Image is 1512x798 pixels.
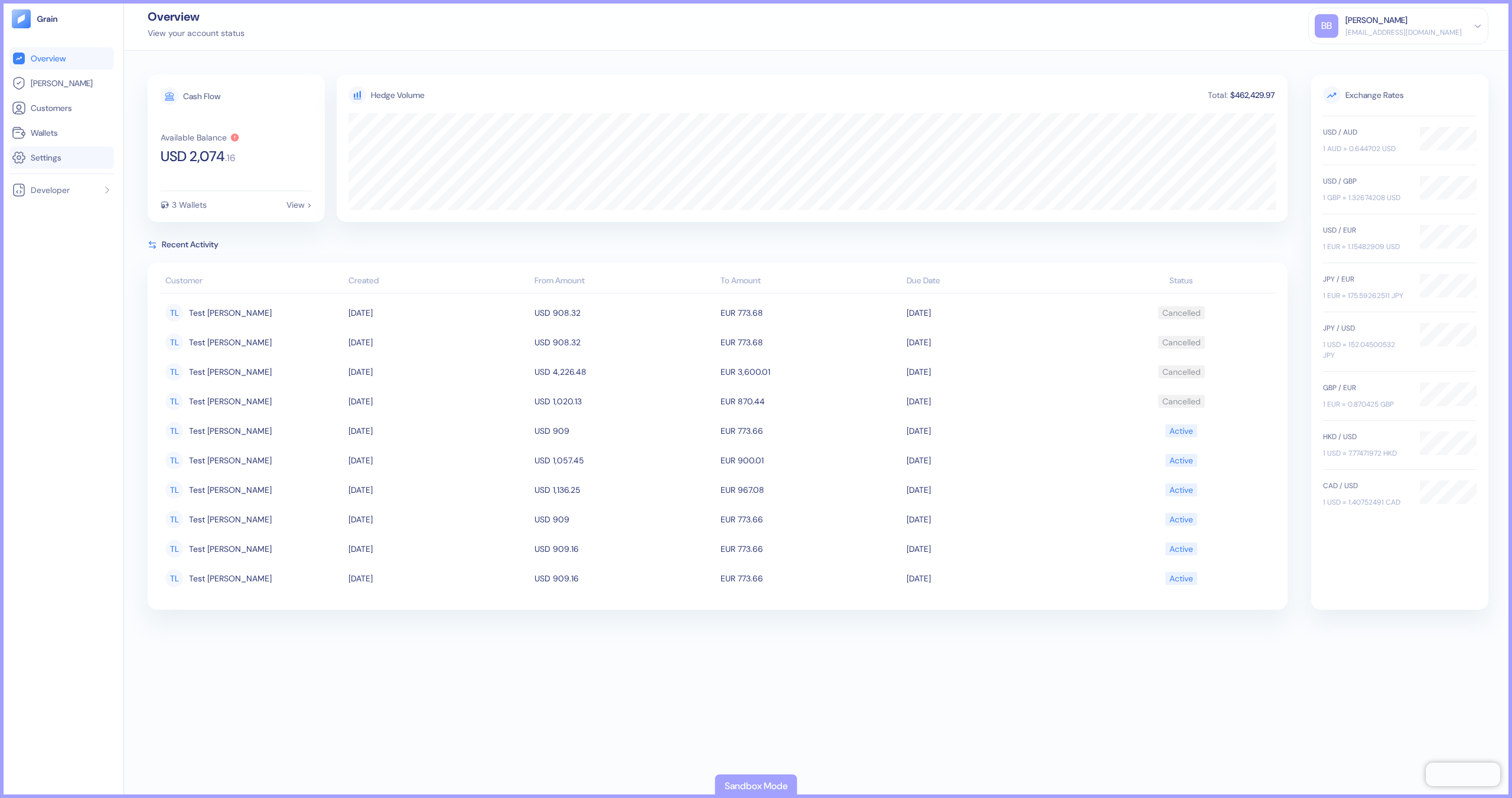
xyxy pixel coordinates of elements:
td: EUR 773.68 [718,328,904,357]
span: Customers [31,102,72,114]
td: USD 909.16 [532,564,718,593]
span: Test Leo Abreu [189,509,272,529]
th: From Amount [532,270,718,293]
a: Settings [12,151,112,165]
span: Test Leo Abreu [189,450,272,470]
td: USD 908.32 [532,298,718,328]
img: logo [37,15,58,23]
div: GBP / EUR [1323,382,1408,393]
div: TL [165,363,183,381]
td: [DATE] [904,298,1090,328]
div: 1 USD = 1.40752491 CAD [1323,497,1408,508]
div: USD / EUR [1323,225,1408,236]
div: Hedge Volume [371,89,425,102]
div: 1 GBP = 1.32674208 USD [1323,192,1408,203]
div: TL [165,511,183,528]
span: USD 2,074 [161,149,225,163]
td: USD 909 [532,416,718,446]
span: Overview [31,53,66,64]
td: [DATE] [346,416,532,446]
td: USD 1,136.25 [532,475,718,505]
span: Test Leo Abreu [189,421,272,441]
div: Cancelled [1162,332,1201,352]
td: [DATE] [904,446,1090,475]
div: TL [165,422,183,440]
span: Wallets [31,127,58,139]
iframe: Chatra live chat [1426,763,1500,786]
div: TL [165,540,183,558]
td: USD 4,226.48 [532,357,718,387]
th: Due Date [904,270,1090,293]
div: [PERSON_NAME] [1345,14,1407,27]
td: [DATE] [346,505,532,534]
div: View > [286,201,312,209]
td: USD 909.16 [532,534,718,564]
div: Active [1169,509,1193,529]
div: 1 EUR = 1.15482909 USD [1323,241,1408,252]
td: [DATE] [904,505,1090,534]
span: Settings [31,152,61,163]
td: EUR 870.44 [718,387,904,416]
div: Active [1169,480,1193,500]
div: JPY / EUR [1323,274,1408,284]
div: Sandbox Mode [725,779,788,793]
div: HKD / USD [1323,431,1408,442]
span: Exchange Rates [1323,86,1477,104]
div: $462,429.97 [1229,91,1276,99]
div: 1 EUR = 0.870425 GBP [1323,399,1408,410]
td: [DATE] [904,387,1090,416]
td: [DATE] [904,564,1090,593]
td: [DATE] [904,475,1090,505]
div: TL [165,304,183,322]
td: EUR 773.66 [718,534,904,564]
div: Active [1169,539,1193,559]
div: Cancelled [1162,391,1201,411]
div: TL [165,333,183,351]
td: [DATE] [904,357,1090,387]
img: logo-tablet-V2.svg [12,9,31,28]
div: 1 AUD = 0.644702 USD [1323,143,1408,154]
td: EUR 773.68 [718,298,904,328]
div: JPY / USD [1323,323,1408,333]
span: Test Leo Abreu [189,362,272,382]
th: Created [346,270,532,293]
button: Available Balance [161,133,240,142]
td: [DATE] [346,328,532,357]
a: Customers [12,101,112,115]
span: Recent Activity [162,238,219,251]
div: Active [1169,421,1193,441]
span: Test Leo Abreu [189,391,272,411]
span: Test Leo Abreu [189,539,272,559]
td: [DATE] [346,298,532,328]
td: EUR 3,600.01 [718,357,904,387]
div: 1 USD = 7.77471972 HKD [1323,448,1408,459]
span: Developer [31,184,70,196]
div: TL [165,393,183,410]
td: [DATE] [904,534,1090,564]
div: Available Balance [161,133,227,142]
td: [DATE] [346,357,532,387]
td: [DATE] [346,534,532,564]
span: Test Leo Abreu [189,568,272,588]
span: . 16 [225,153,235,163]
div: Overview [148,11,245,22]
div: View your account status [148,27,245,40]
div: TL [165,570,183,587]
th: Customer [159,270,346,293]
div: Status [1093,274,1270,287]
div: 3 Wallets [172,201,207,209]
div: 1 EUR = 175.59262511 JPY [1323,290,1408,301]
td: EUR 773.66 [718,564,904,593]
span: Test Leo Abreu [189,303,272,323]
div: [EMAIL_ADDRESS][DOMAIN_NAME] [1345,27,1462,38]
td: USD 1,020.13 [532,387,718,416]
div: Total: [1207,91,1229,99]
td: [DATE] [904,416,1090,446]
td: [DATE] [346,475,532,505]
div: BB [1315,14,1338,38]
td: [DATE] [346,387,532,416]
td: USD 908.32 [532,328,718,357]
div: Active [1169,568,1193,588]
span: Test Leo Abreu [189,332,272,352]
td: EUR 967.08 [718,475,904,505]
